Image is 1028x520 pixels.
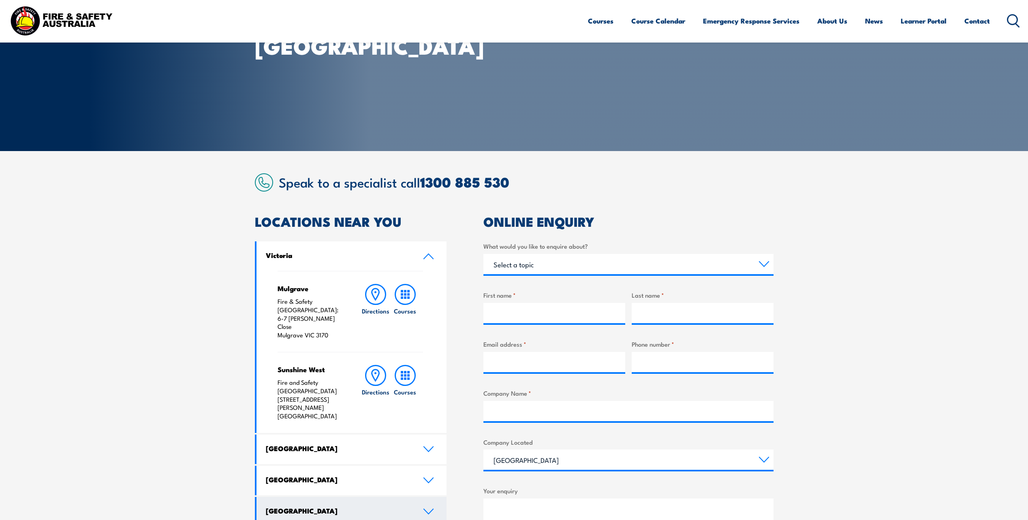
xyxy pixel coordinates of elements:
[394,307,416,315] h6: Courses
[632,339,774,349] label: Phone number
[703,10,799,32] a: Emergency Response Services
[391,284,420,339] a: Courses
[279,175,774,189] h2: Speak to a specialist call
[361,284,390,339] a: Directions
[588,10,613,32] a: Courses
[483,215,774,227] h2: ONLINE ENQUIRY
[483,290,625,300] label: First name
[362,307,389,315] h6: Directions
[255,215,447,227] h2: LOCATIONS NEAR YOU
[266,475,411,484] h4: [GEOGRAPHIC_DATA]
[420,171,509,192] a: 1300 885 530
[817,10,847,32] a: About Us
[632,290,774,300] label: Last name
[391,365,420,420] a: Courses
[266,506,411,515] h4: [GEOGRAPHIC_DATA]
[865,10,883,32] a: News
[483,241,774,251] label: What would you like to enquire about?
[278,297,345,339] p: Fire & Safety [GEOGRAPHIC_DATA]: 6-7 [PERSON_NAME] Close Mulgrave VIC 3170
[278,365,345,374] h4: Sunshine West
[964,10,990,32] a: Contact
[483,437,774,447] label: Company Located
[362,388,389,396] h6: Directions
[256,435,447,464] a: [GEOGRAPHIC_DATA]
[901,10,947,32] a: Learner Portal
[266,251,411,260] h4: Victoria
[278,378,345,420] p: Fire and Safety [GEOGRAPHIC_DATA] [STREET_ADDRESS][PERSON_NAME] [GEOGRAPHIC_DATA]
[483,339,625,349] label: Email address
[256,466,447,495] a: [GEOGRAPHIC_DATA]
[483,388,774,398] label: Company Name
[256,241,447,271] a: Victoria
[394,388,416,396] h6: Courses
[483,486,774,495] label: Your enquiry
[278,284,345,293] h4: Mulgrave
[266,444,411,453] h4: [GEOGRAPHIC_DATA]
[361,365,390,420] a: Directions
[631,10,685,32] a: Course Calendar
